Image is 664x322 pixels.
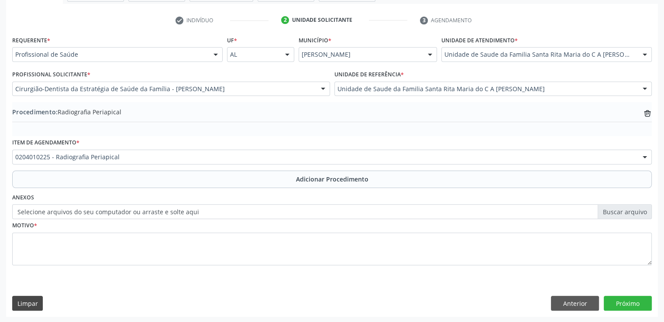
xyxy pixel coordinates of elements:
[227,34,237,47] label: UF
[281,16,289,24] div: 2
[12,68,90,82] label: Profissional Solicitante
[12,296,43,311] button: Limpar
[12,219,37,233] label: Motivo
[444,50,634,59] span: Unidade de Saude da Familia Santa Rita Maria do C A [PERSON_NAME]
[12,108,58,116] span: Procedimento:
[230,50,276,59] span: AL
[15,85,312,93] span: Cirurgião-Dentista da Estratégia de Saúde da Família - [PERSON_NAME]
[441,34,518,47] label: Unidade de atendimento
[551,296,599,311] button: Anterior
[12,171,652,188] button: Adicionar Procedimento
[302,50,420,59] span: [PERSON_NAME]
[299,34,331,47] label: Município
[334,68,404,82] label: Unidade de referência
[12,191,34,205] label: Anexos
[604,296,652,311] button: Próximo
[12,34,50,47] label: Requerente
[12,107,121,116] span: Radiografia Periapical
[337,85,634,93] span: Unidade de Saude da Familia Santa Rita Maria do C A [PERSON_NAME]
[292,16,352,24] div: Unidade solicitante
[12,136,79,150] label: Item de agendamento
[15,153,634,161] span: 0204010225 - Radiografia Periapical
[15,50,205,59] span: Profissional de Saúde
[296,175,368,184] span: Adicionar Procedimento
